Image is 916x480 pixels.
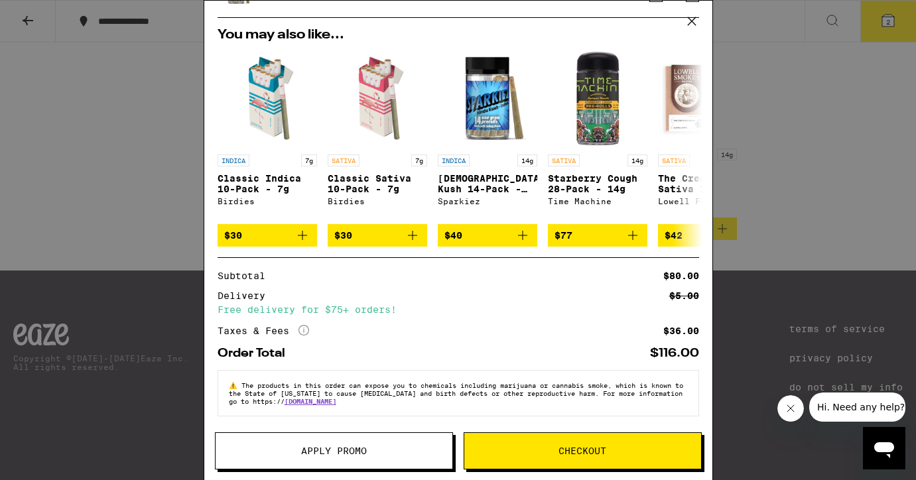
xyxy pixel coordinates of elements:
img: Lowell Farms - The Creative Sativa 10-Pack - 3.5g [658,48,757,148]
a: Open page for The Creative Sativa 10-Pack - 3.5g from Lowell Farms [658,48,757,224]
a: Open page for Starberry Cough 28-Pack - 14g from Time Machine [548,48,647,224]
div: $5.00 [669,291,699,300]
a: [DOMAIN_NAME] [285,397,336,405]
a: Open page for Classic Indica 10-Pack - 7g from Birdies [218,48,317,224]
img: Time Machine - Starberry Cough 28-Pack - 14g [548,48,647,148]
iframe: Close message [777,395,804,422]
div: $116.00 [650,347,699,359]
button: Checkout [464,432,702,469]
span: Checkout [558,446,606,455]
p: SATIVA [328,154,360,166]
span: ⚠️ [229,381,241,389]
button: Add to bag [328,224,427,247]
div: $36.00 [663,326,699,335]
button: Add to bag [218,224,317,247]
div: $80.00 [663,271,699,280]
p: 7g [301,154,317,166]
p: SATIVA [548,154,580,166]
img: Birdies - Classic Sativa 10-Pack - 7g [328,48,427,148]
a: Open page for Hindu Kush 14-Pack - 14g from Sparkiez [438,48,537,224]
p: 14g [517,154,537,166]
h2: You may also like... [218,29,699,42]
button: Add to bag [438,224,537,247]
div: Birdies [218,197,317,206]
span: $40 [444,230,462,241]
button: Add to bag [548,224,647,247]
span: $42 [665,230,683,241]
p: 14g [627,154,647,166]
div: Subtotal [218,271,275,280]
div: Time Machine [548,197,647,206]
span: $30 [224,230,242,241]
button: Add to bag [658,224,757,247]
div: Taxes & Fees [218,325,309,337]
span: Apply Promo [301,446,367,455]
span: $30 [334,230,352,241]
p: 7g [411,154,427,166]
span: $77 [555,230,572,241]
p: Classic Indica 10-Pack - 7g [218,173,317,194]
p: Starberry Cough 28-Pack - 14g [548,173,647,194]
p: INDICA [438,154,470,166]
img: Sparkiez - Hindu Kush 14-Pack - 14g [438,48,537,148]
span: The products in this order can expose you to chemicals including marijuana or cannabis smoke, whi... [229,381,683,405]
a: Open page for Classic Sativa 10-Pack - 7g from Birdies [328,48,427,224]
div: Delivery [218,291,275,300]
div: Birdies [328,197,427,206]
div: Order Total [218,347,294,359]
iframe: Button to launch messaging window [863,427,905,469]
iframe: Message from company [809,392,905,422]
div: Lowell Farms [658,197,757,206]
button: Apply Promo [215,432,453,469]
div: Free delivery for $75+ orders! [218,305,699,314]
div: Sparkiez [438,197,537,206]
p: The Creative Sativa 10-Pack - 3.5g [658,173,757,194]
img: Birdies - Classic Indica 10-Pack - 7g [218,48,317,148]
p: SATIVA [658,154,690,166]
p: [DEMOGRAPHIC_DATA] Kush 14-Pack - 14g [438,173,537,194]
p: Classic Sativa 10-Pack - 7g [328,173,427,194]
